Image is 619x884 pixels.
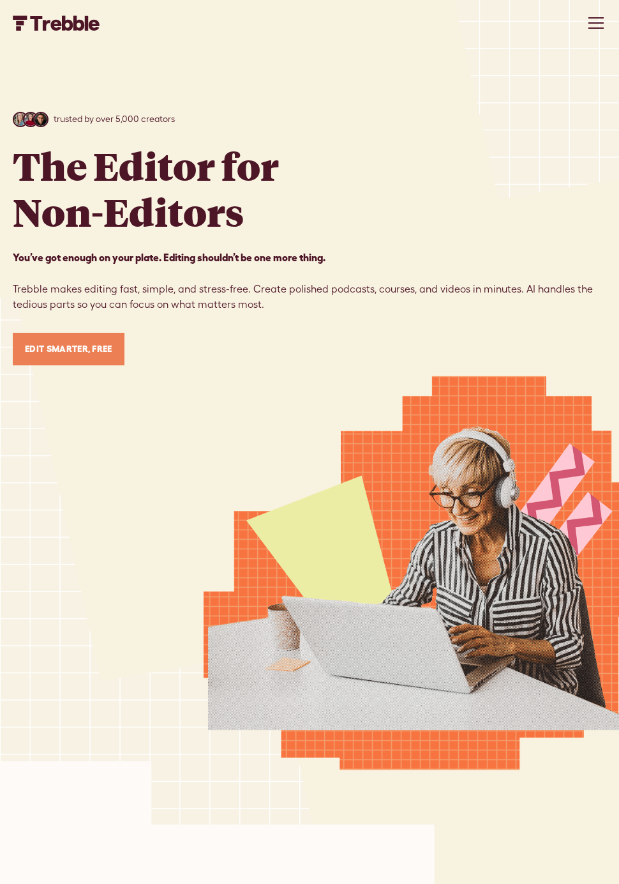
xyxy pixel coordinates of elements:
[13,333,124,365] a: Edit Smarter, Free
[13,15,100,31] a: home
[13,15,100,31] img: Trebble FM Logo
[13,250,606,312] p: Trebble makes editing fast, simple, and stress-free. Create polished podcasts, courses, and video...
[54,112,175,126] p: trusted by over 5,000 creators
[13,252,325,263] strong: You’ve got enough on your plate. Editing shouldn’t be one more thing. ‍
[581,8,606,38] div: menu
[13,142,279,234] h1: The Editor for Non-Editors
